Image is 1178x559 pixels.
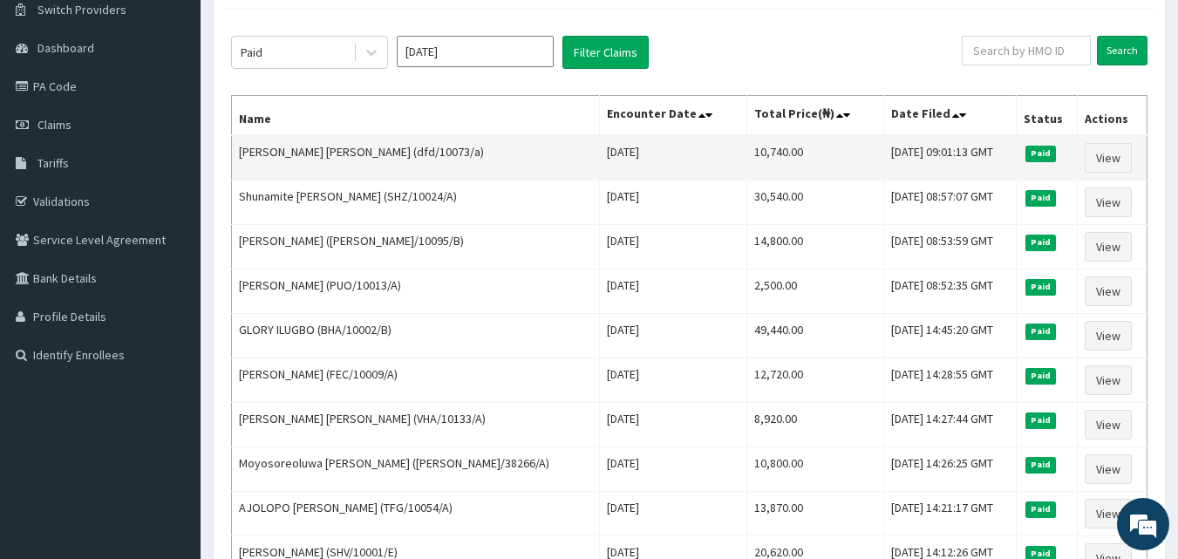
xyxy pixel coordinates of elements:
[232,269,600,314] td: [PERSON_NAME] (PUO/10013/A)
[599,447,747,492] td: [DATE]
[1025,279,1057,295] span: Paid
[232,358,600,403] td: [PERSON_NAME] (FEC/10009/A)
[37,2,126,17] span: Switch Providers
[1025,501,1057,517] span: Paid
[962,36,1091,65] input: Search by HMO ID
[241,44,262,61] div: Paid
[232,181,600,225] td: Shunamite [PERSON_NAME] (SHZ/10024/A)
[232,314,600,358] td: GLORY ILUGBO (BHA/10002/B)
[232,447,600,492] td: Moyosoreoluwa [PERSON_NAME] ([PERSON_NAME]/38266/A)
[599,96,747,136] th: Encounter Date
[884,269,1016,314] td: [DATE] 08:52:35 GMT
[1085,454,1132,484] a: View
[1085,276,1132,306] a: View
[286,9,328,51] div: Minimize live chat window
[1025,457,1057,473] span: Paid
[91,98,293,120] div: Chat with us now
[747,181,884,225] td: 30,540.00
[599,492,747,536] td: [DATE]
[599,269,747,314] td: [DATE]
[1085,232,1132,262] a: View
[1085,410,1132,440] a: View
[32,87,71,131] img: d_794563401_company_1708531726252_794563401
[599,135,747,181] td: [DATE]
[884,403,1016,447] td: [DATE] 14:27:44 GMT
[1025,146,1057,161] span: Paid
[1085,321,1132,351] a: View
[37,40,94,56] span: Dashboard
[1077,96,1147,136] th: Actions
[1025,412,1057,428] span: Paid
[884,447,1016,492] td: [DATE] 14:26:25 GMT
[232,225,600,269] td: [PERSON_NAME] ([PERSON_NAME]/10095/B)
[747,314,884,358] td: 49,440.00
[1085,365,1132,395] a: View
[599,403,747,447] td: [DATE]
[1025,235,1057,250] span: Paid
[1085,143,1132,173] a: View
[1085,187,1132,217] a: View
[232,403,600,447] td: [PERSON_NAME] [PERSON_NAME] (VHA/10133/A)
[884,358,1016,403] td: [DATE] 14:28:55 GMT
[397,36,554,67] input: Select Month and Year
[1085,499,1132,528] a: View
[232,492,600,536] td: AJOLOPO [PERSON_NAME] (TFG/10054/A)
[884,492,1016,536] td: [DATE] 14:21:17 GMT
[747,225,884,269] td: 14,800.00
[1025,368,1057,384] span: Paid
[884,96,1016,136] th: Date Filed
[747,96,884,136] th: Total Price(₦)
[599,181,747,225] td: [DATE]
[884,135,1016,181] td: [DATE] 09:01:13 GMT
[1025,324,1057,339] span: Paid
[37,117,71,133] span: Claims
[599,358,747,403] td: [DATE]
[747,447,884,492] td: 10,800.00
[747,403,884,447] td: 8,920.00
[232,96,600,136] th: Name
[9,373,332,434] textarea: Type your message and hit 'Enter'
[884,225,1016,269] td: [DATE] 08:53:59 GMT
[562,36,649,69] button: Filter Claims
[1097,36,1147,65] input: Search
[1016,96,1077,136] th: Status
[37,155,69,171] span: Tariffs
[747,269,884,314] td: 2,500.00
[232,135,600,181] td: [PERSON_NAME] [PERSON_NAME] (dfd/10073/a)
[747,358,884,403] td: 12,720.00
[747,492,884,536] td: 13,870.00
[599,314,747,358] td: [DATE]
[884,181,1016,225] td: [DATE] 08:57:07 GMT
[747,135,884,181] td: 10,740.00
[101,168,241,344] span: We're online!
[1025,190,1057,206] span: Paid
[599,225,747,269] td: [DATE]
[884,314,1016,358] td: [DATE] 14:45:20 GMT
